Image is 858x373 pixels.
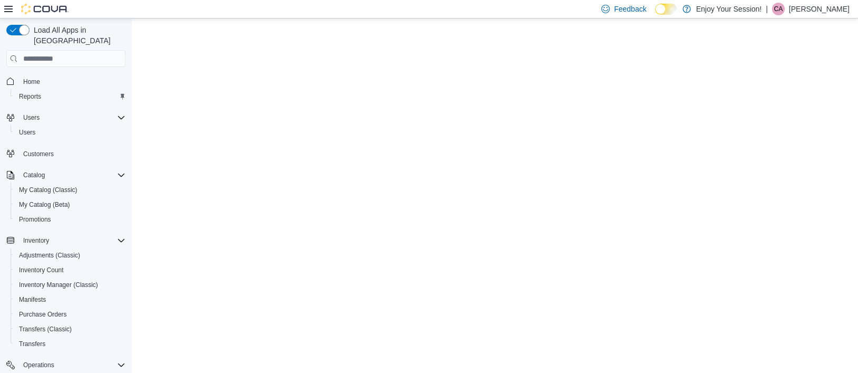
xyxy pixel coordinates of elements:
button: Home [2,73,130,89]
span: Inventory Manager (Classic) [15,279,125,291]
span: Users [19,128,35,137]
a: Transfers [15,338,50,350]
button: My Catalog (Beta) [11,197,130,212]
a: Customers [19,148,58,160]
button: Operations [19,359,58,371]
button: Inventory Manager (Classic) [11,278,130,292]
input: Dark Mode [655,4,677,15]
a: Users [15,126,40,139]
a: My Catalog (Beta) [15,198,74,211]
span: Adjustments (Classic) [19,251,80,260]
span: Inventory [23,236,49,245]
button: Promotions [11,212,130,227]
a: Purchase Orders [15,308,71,321]
button: Purchase Orders [11,307,130,322]
span: Manifests [19,295,46,304]
button: Inventory [2,233,130,248]
span: Transfers (Classic) [19,325,72,333]
span: Inventory Manager (Classic) [19,281,98,289]
button: Manifests [11,292,130,307]
span: Reports [19,92,41,101]
span: Transfers [15,338,125,350]
span: My Catalog (Beta) [15,198,125,211]
button: Transfers [11,337,130,351]
span: Inventory Count [15,264,125,276]
span: Customers [19,147,125,160]
span: Purchase Orders [15,308,125,321]
span: Home [19,74,125,88]
button: Users [11,125,130,140]
p: Enjoy Your Session! [696,3,762,15]
span: Adjustments (Classic) [15,249,125,262]
span: Promotions [19,215,51,224]
span: Promotions [15,213,125,226]
span: Catalog [23,171,45,179]
span: Operations [23,361,54,369]
span: Purchase Orders [19,310,67,319]
span: Inventory [19,234,125,247]
span: Users [23,113,40,122]
span: Users [19,111,125,124]
a: Home [19,75,44,88]
button: Reports [11,89,130,104]
button: Catalog [19,169,49,181]
a: Inventory Manager (Classic) [15,279,102,291]
span: Load All Apps in [GEOGRAPHIC_DATA] [30,25,125,46]
button: Adjustments (Classic) [11,248,130,263]
span: My Catalog (Classic) [15,184,125,196]
a: Manifests [15,293,50,306]
span: My Catalog (Classic) [19,186,77,194]
span: CA [774,3,783,15]
span: Transfers (Classic) [15,323,125,336]
span: Inventory Count [19,266,64,274]
a: Inventory Count [15,264,68,276]
span: Manifests [15,293,125,306]
span: Transfers [19,340,45,348]
span: Feedback [614,4,646,14]
a: Transfers (Classic) [15,323,76,336]
button: Operations [2,358,130,372]
button: My Catalog (Classic) [11,183,130,197]
a: Reports [15,90,45,103]
p: [PERSON_NAME] [789,3,850,15]
span: My Catalog (Beta) [19,200,70,209]
a: Promotions [15,213,55,226]
a: Adjustments (Classic) [15,249,84,262]
button: Users [2,110,130,125]
div: Chantel Albert [772,3,785,15]
button: Customers [2,146,130,161]
a: My Catalog (Classic) [15,184,82,196]
p: | [766,3,768,15]
button: Transfers (Classic) [11,322,130,337]
span: Reports [15,90,125,103]
span: Catalog [19,169,125,181]
span: Users [15,126,125,139]
button: Users [19,111,44,124]
img: Cova [21,4,69,14]
button: Catalog [2,168,130,183]
span: Home [23,78,40,86]
span: Customers [23,150,54,158]
button: Inventory [19,234,53,247]
span: Operations [19,359,125,371]
button: Inventory Count [11,263,130,278]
